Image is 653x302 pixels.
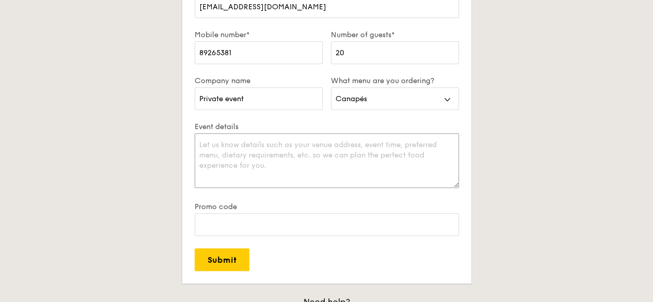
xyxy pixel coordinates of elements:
label: Event details [195,122,459,131]
label: Number of guests* [331,30,459,39]
label: Mobile number* [195,30,323,39]
label: Company name [195,76,323,85]
label: What menu are you ordering? [331,76,459,85]
label: Promo code [195,202,459,211]
textarea: Let us know details such as your venue address, event time, preferred menu, dietary requirements,... [195,133,459,188]
input: Submit [195,248,249,271]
